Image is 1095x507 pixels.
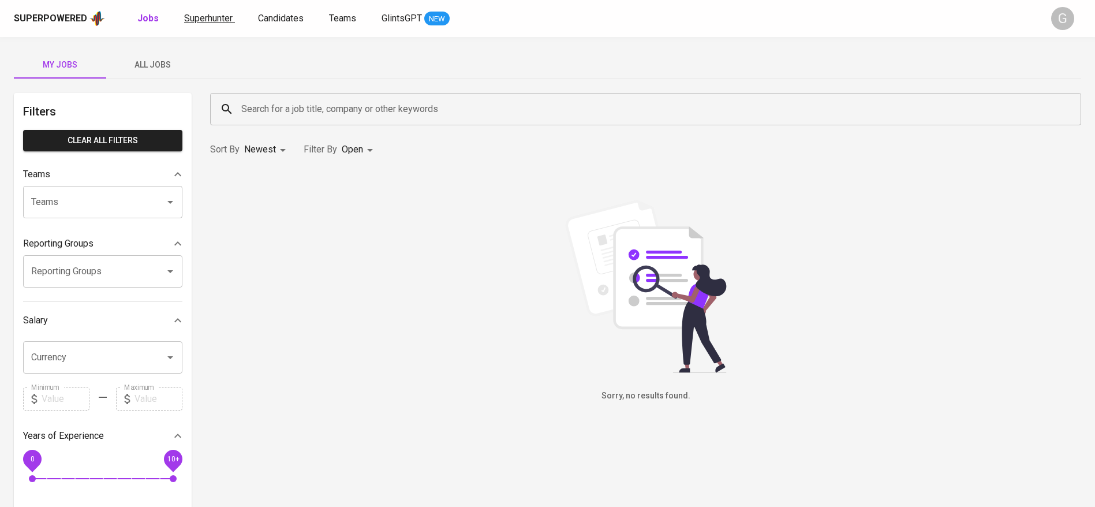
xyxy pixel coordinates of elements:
[184,13,233,24] span: Superhunter
[559,200,733,373] img: file_searching.svg
[210,143,240,156] p: Sort By
[23,429,104,443] p: Years of Experience
[162,349,178,366] button: Open
[23,424,182,448] div: Years of Experience
[89,10,105,27] img: app logo
[1051,7,1074,30] div: G
[329,12,358,26] a: Teams
[134,387,182,411] input: Value
[342,139,377,161] div: Open
[382,13,422,24] span: GlintsGPT
[23,130,182,151] button: Clear All filters
[137,13,159,24] b: Jobs
[424,13,450,25] span: NEW
[32,133,173,148] span: Clear All filters
[258,12,306,26] a: Candidates
[184,12,235,26] a: Superhunter
[162,194,178,210] button: Open
[23,232,182,255] div: Reporting Groups
[14,10,105,27] a: Superpoweredapp logo
[342,144,363,155] span: Open
[382,12,450,26] a: GlintsGPT NEW
[23,314,48,327] p: Salary
[329,13,356,24] span: Teams
[210,390,1081,402] h6: Sorry, no results found.
[23,237,94,251] p: Reporting Groups
[137,12,161,26] a: Jobs
[162,263,178,279] button: Open
[23,163,182,186] div: Teams
[23,167,50,181] p: Teams
[244,139,290,161] div: Newest
[304,143,337,156] p: Filter By
[30,454,34,463] span: 0
[113,58,192,72] span: All Jobs
[167,454,179,463] span: 10+
[23,102,182,121] h6: Filters
[244,143,276,156] p: Newest
[21,58,99,72] span: My Jobs
[42,387,89,411] input: Value
[14,12,87,25] div: Superpowered
[258,13,304,24] span: Candidates
[23,309,182,332] div: Salary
